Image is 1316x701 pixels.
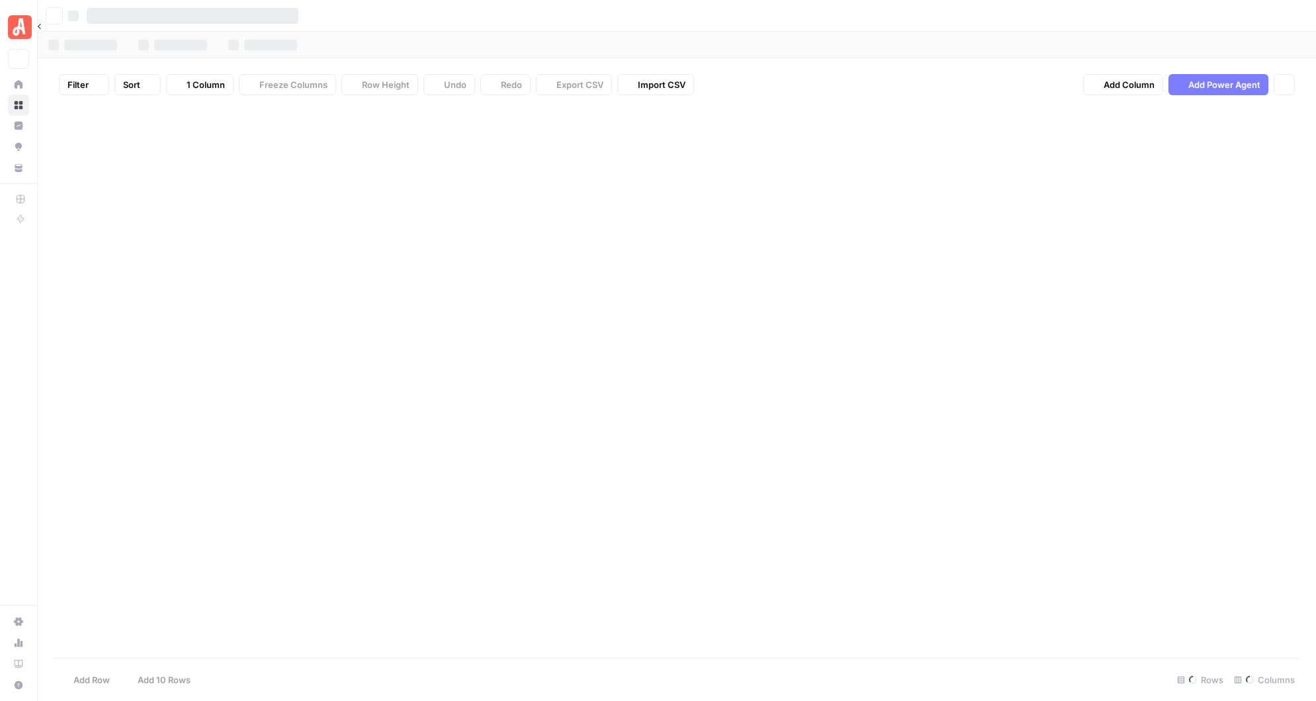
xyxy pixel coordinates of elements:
[1172,669,1229,690] div: Rows
[8,136,29,157] a: Opportunities
[1168,74,1268,95] button: Add Power Agent
[1229,669,1300,690] div: Columns
[1188,78,1260,91] span: Add Power Agent
[556,78,603,91] span: Export CSV
[617,74,694,95] button: Import CSV
[8,157,29,179] a: Your Data
[1083,74,1163,95] button: Add Column
[1104,78,1155,91] span: Add Column
[54,669,118,690] button: Add Row
[123,78,140,91] span: Sort
[501,78,522,91] span: Redo
[138,673,191,686] span: Add 10 Rows
[8,74,29,95] a: Home
[118,669,198,690] button: Add 10 Rows
[8,115,29,136] a: Insights
[8,15,32,39] img: Angi Logo
[259,78,328,91] span: Freeze Columns
[8,675,29,696] button: Help + Support
[8,11,29,44] button: Workspace: Angi
[166,74,234,95] button: 1 Column
[114,74,161,95] button: Sort
[444,78,466,91] span: Undo
[187,78,225,91] span: 1 Column
[73,673,110,686] span: Add Row
[423,74,475,95] button: Undo
[8,653,29,675] a: Learning Hub
[341,74,418,95] button: Row Height
[480,74,531,95] button: Redo
[67,78,89,91] span: Filter
[362,78,410,91] span: Row Height
[239,74,336,95] button: Freeze Columns
[638,78,685,91] span: Import CSV
[8,95,29,116] a: Browse
[536,74,612,95] button: Export CSV
[8,611,29,632] a: Settings
[59,74,109,95] button: Filter
[8,632,29,653] a: Usage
